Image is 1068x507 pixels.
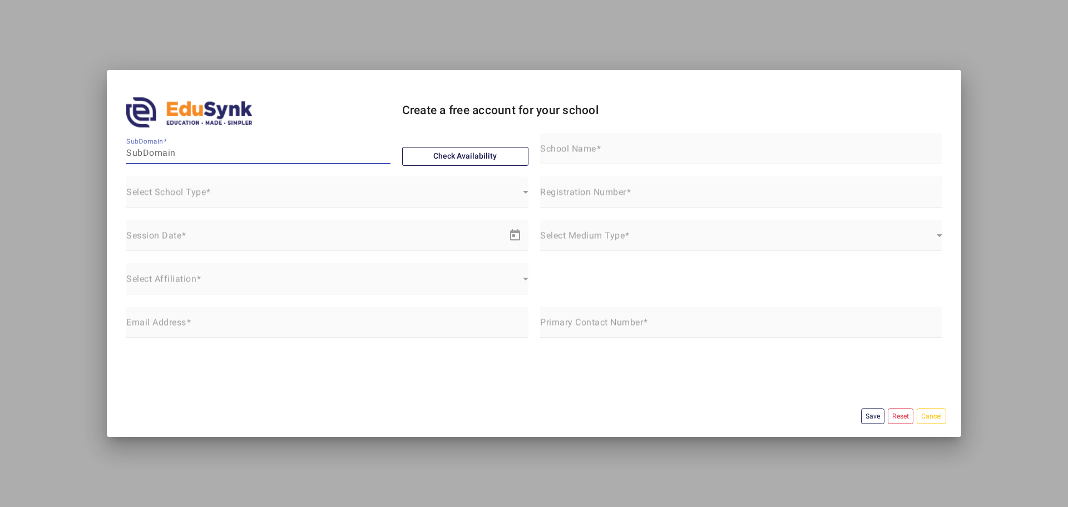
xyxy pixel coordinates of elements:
[126,317,186,328] mat-label: Email Address
[178,233,363,247] input: End date
[126,274,196,284] mat-label: Select Affiliation
[126,350,295,393] iframe: reCAPTCHA
[540,230,625,241] mat-label: Select Medium Type
[540,320,942,333] input: Primary Contact Number
[888,408,913,424] button: Reset
[126,230,181,241] mat-label: Session Date
[126,187,206,198] mat-label: Select School Type
[126,146,390,160] input: SubDomain
[126,97,253,127] img: edusynk.png
[402,104,804,117] h4: Create a free account for your school
[540,190,942,203] input: Enter NA if not applicable
[402,147,528,166] button: Check Availability
[540,144,596,154] mat-label: School Name
[917,408,946,424] button: Cancel
[540,317,643,328] mat-label: Primary Contact Number
[126,320,528,333] input: name@work-email.com
[126,137,163,145] mat-label: SubDomain
[540,187,626,198] mat-label: Registration Number
[540,146,942,160] input: School Name
[126,233,167,247] input: Start date
[861,408,884,424] button: Save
